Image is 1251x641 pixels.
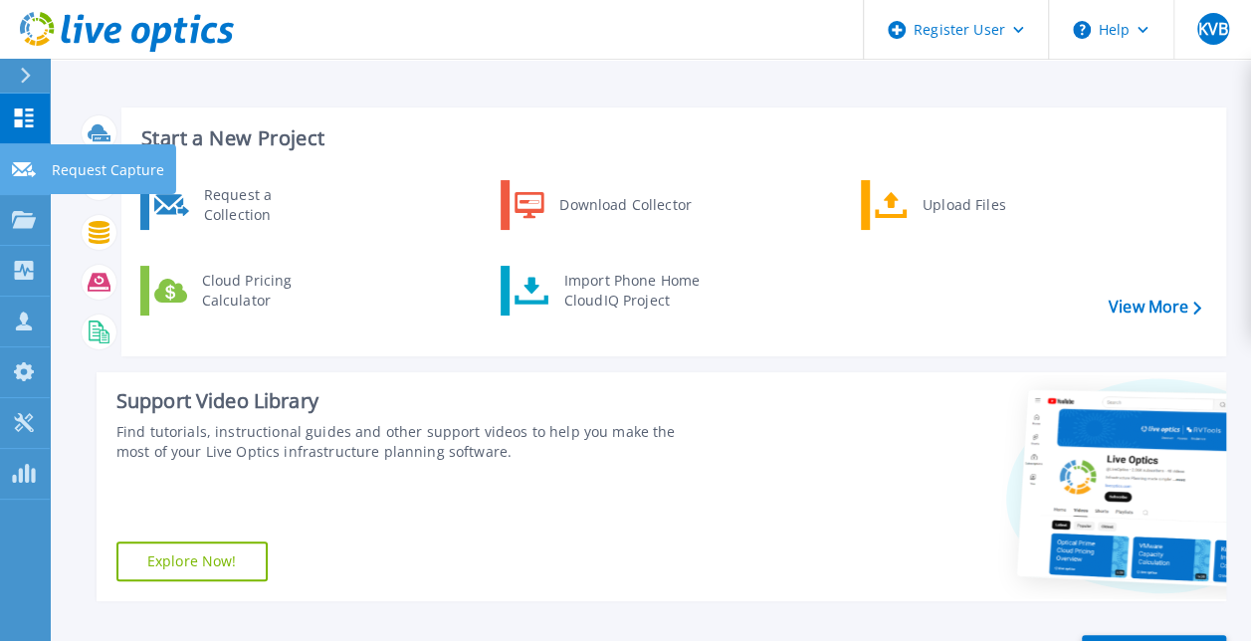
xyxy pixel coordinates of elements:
[140,266,344,316] a: Cloud Pricing Calculator
[116,541,268,581] a: Explore Now!
[861,180,1065,230] a: Upload Files
[913,185,1060,225] div: Upload Files
[192,271,339,311] div: Cloud Pricing Calculator
[116,388,704,414] div: Support Video Library
[194,185,339,225] div: Request a Collection
[1197,21,1227,37] span: KVB
[549,185,700,225] div: Download Collector
[116,422,704,462] div: Find tutorials, instructional guides and other support videos to help you make the most of your L...
[140,180,344,230] a: Request a Collection
[52,144,164,196] p: Request Capture
[1109,298,1201,317] a: View More
[141,127,1200,149] h3: Start a New Project
[554,271,710,311] div: Import Phone Home CloudIQ Project
[501,180,705,230] a: Download Collector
